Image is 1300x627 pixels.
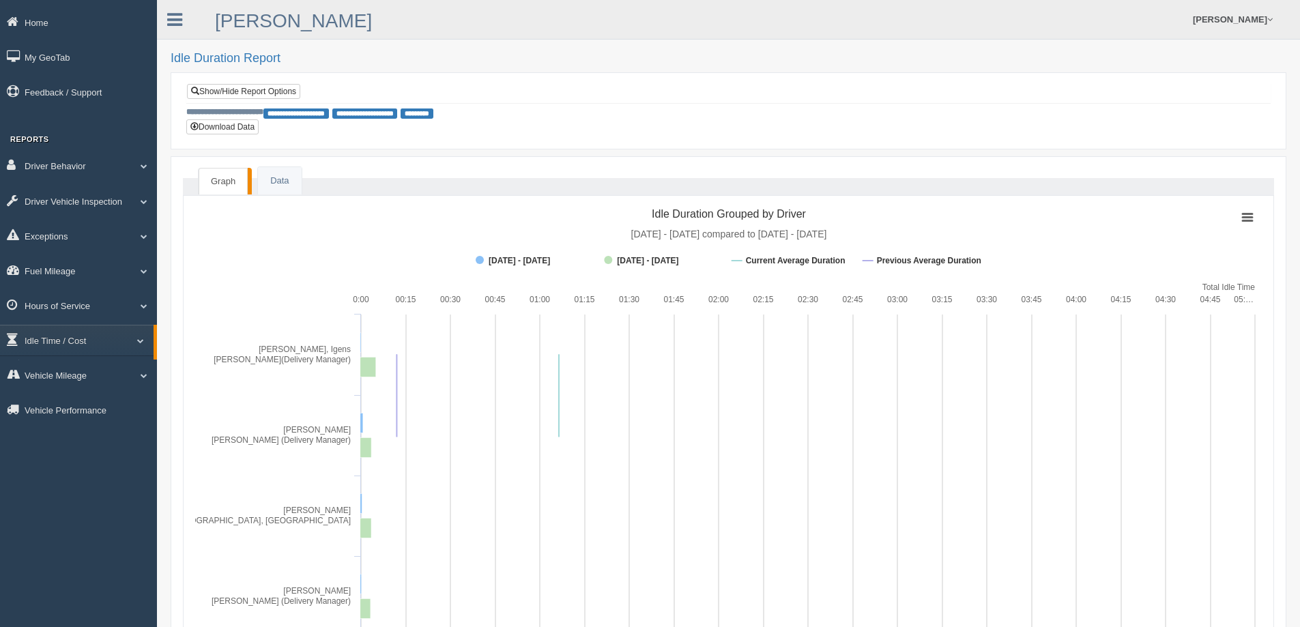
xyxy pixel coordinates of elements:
text: 00:45 [485,295,505,304]
text: 02:00 [708,295,729,304]
tspan: [PERSON_NAME](Delivery Manager) [214,355,351,364]
text: 01:45 [663,295,684,304]
h2: Idle Duration Report [171,52,1286,65]
text: 03:30 [977,295,997,304]
tspan: 05:… [1234,295,1254,304]
button: Download Data [186,119,259,134]
tspan: [PERSON_NAME] (Delivery Manager) [212,435,351,445]
text: 04:45 [1200,295,1220,304]
tspan: [PERSON_NAME] [283,586,351,596]
a: Data [258,167,301,195]
a: [PERSON_NAME] [215,10,372,31]
text: 0:00 [353,295,369,304]
tspan: [DATE] - [DATE] compared to [DATE] - [DATE] [631,229,827,239]
text: 04:15 [1110,295,1131,304]
text: 04:00 [1066,295,1086,304]
text: 03:45 [1021,295,1041,304]
tspan: Total Idle Time [1202,282,1256,292]
text: 01:00 [530,295,550,304]
text: 04:30 [1155,295,1176,304]
text: 02:30 [798,295,818,304]
tspan: [PERSON_NAME], Igens [259,345,351,354]
tspan: [GEOGRAPHIC_DATA], [GEOGRAPHIC_DATA] [176,516,351,525]
text: 02:15 [753,295,773,304]
text: 01:30 [619,295,639,304]
tspan: Current Average Duration [746,256,846,265]
tspan: [DATE] - [DATE] [617,256,678,265]
tspan: [PERSON_NAME] (Delivery Manager) [212,596,351,606]
tspan: Previous Average Duration [877,256,981,265]
tspan: Idle Duration Grouped by Driver [652,208,807,220]
a: Show/Hide Report Options [187,84,300,99]
a: Graph [199,168,248,195]
tspan: [PERSON_NAME] [283,425,351,435]
text: 00:30 [440,295,461,304]
text: 01:15 [574,295,594,304]
tspan: [PERSON_NAME] [283,506,351,515]
text: 03:00 [887,295,908,304]
tspan: [DATE] - [DATE] [489,256,550,265]
text: 03:15 [931,295,952,304]
text: 02:45 [842,295,863,304]
text: 00:15 [395,295,416,304]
